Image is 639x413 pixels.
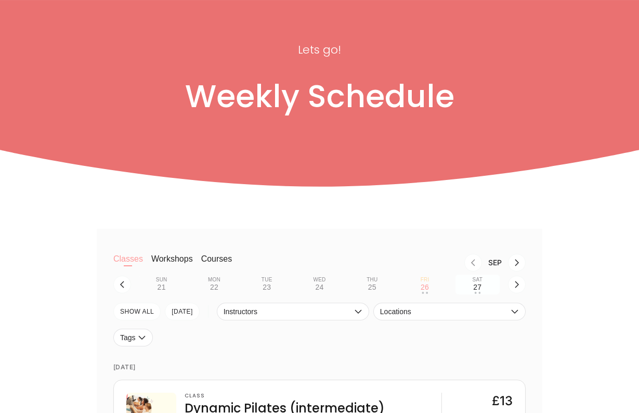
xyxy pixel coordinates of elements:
[165,303,200,320] button: [DATE]
[482,259,508,267] div: Month Sep
[313,277,325,283] div: Wed
[113,303,161,320] button: SHOW All
[263,283,271,291] div: 23
[473,277,482,283] div: Sat
[380,307,508,316] span: Locations
[156,277,167,283] div: Sun
[367,277,377,283] div: Thu
[474,292,480,294] div: • •
[262,277,272,283] div: Tue
[196,40,443,60] p: Lets go!
[473,283,481,291] div: 27
[151,254,193,275] button: Workshops
[113,254,143,275] button: Classes
[373,303,526,320] button: Locations
[120,333,136,342] span: Tags
[217,303,369,320] button: Instructors
[315,283,323,291] div: 24
[508,254,526,272] button: Next month, Oct
[158,283,166,291] div: 21
[464,254,482,272] button: Previous month, Aug
[422,292,428,294] div: • •
[113,329,153,346] button: Tags
[185,393,385,399] h3: Class
[208,277,220,283] div: Mon
[492,393,513,409] div: £13
[210,283,218,291] div: 22
[421,277,429,283] div: Fri
[201,254,232,275] button: Courses
[368,283,376,291] div: 25
[113,355,526,380] time: [DATE]
[224,307,352,316] span: Instructors
[421,283,429,291] div: 26
[19,77,620,115] h1: Weekly Schedule
[249,254,526,272] nav: Month switch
